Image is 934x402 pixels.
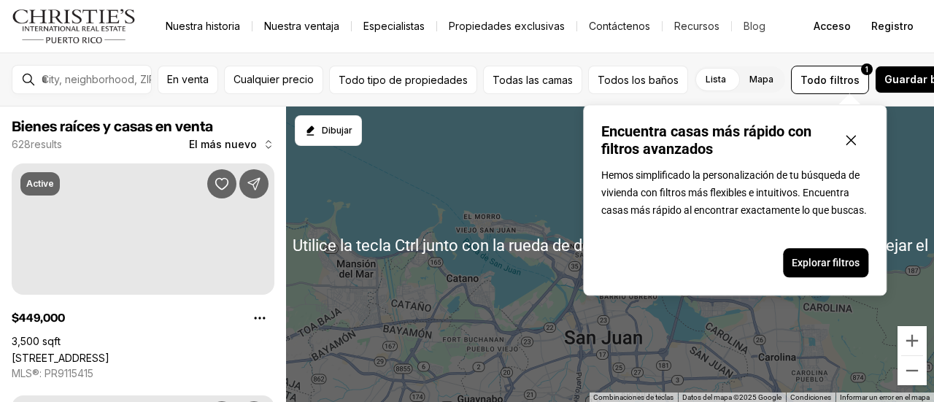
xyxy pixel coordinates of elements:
[800,74,827,86] font: Todo
[339,74,468,86] font: Todo tipo de propiedades
[493,74,573,86] font: Todas las camas
[682,393,781,401] span: Datos del mapa ©2025 Google
[598,74,679,86] font: Todos los baños
[483,66,582,94] button: Todas las camas
[322,125,352,136] font: Dibujar
[264,20,339,32] font: Nuestra ventaja
[449,20,565,32] font: Propiedades exclusivas
[180,130,283,159] button: El más nuevo
[732,16,777,36] a: Blog
[791,66,869,94] button: Todofiltros1
[862,12,922,41] button: Registro
[295,115,362,146] button: Empezar a dibujar
[830,74,860,86] font: filtros
[224,66,323,94] button: Cualquier precio
[245,304,274,333] button: Property options
[207,169,236,198] button: Save Property: A13 GALICIA AVE., CASTELLANA GARDENS DEV.
[749,74,773,85] font: Mapa
[814,20,851,32] font: Acceso
[744,20,765,32] font: Blog
[166,20,240,32] font: Nuestra historia
[189,138,257,150] font: El más nuevo
[12,9,136,44] img: logo
[252,16,351,36] a: Nuestra ventaja
[865,65,868,74] font: 1
[674,20,719,32] font: Recursos
[588,66,688,94] button: Todos los baños
[12,120,213,134] font: Bienes raíces y casas en venta
[833,123,868,158] button: Cerrar ventana emergente
[233,73,314,85] font: Cualquier precio
[437,16,576,36] a: Propiedades exclusivas
[352,16,436,36] a: Especialistas
[12,352,109,364] a: A13 GALICIA AVE., CASTELLANA GARDENS DEV., CAROLINA PR, 00983
[589,20,650,32] font: Contáctenos
[167,73,209,85] font: En venta
[706,74,726,85] font: Lista
[154,16,252,36] a: Nuestra historia
[783,248,868,277] button: Explorar filtros
[329,66,477,94] button: Todo tipo de propiedades
[12,139,62,150] p: 628 results
[601,169,867,216] font: Hemos simplificado la personalización de tu búsqueda de vivienda con filtros más flexibles e intu...
[805,12,860,41] button: Acceso
[363,20,425,32] font: Especialistas
[792,257,860,268] font: Explorar filtros
[663,16,731,36] a: Recursos
[158,66,218,94] button: En venta
[601,123,811,158] font: Encuentra casas más rápido con filtros avanzados
[577,16,662,36] button: Contáctenos
[26,178,54,190] p: Active
[871,20,914,32] font: Registro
